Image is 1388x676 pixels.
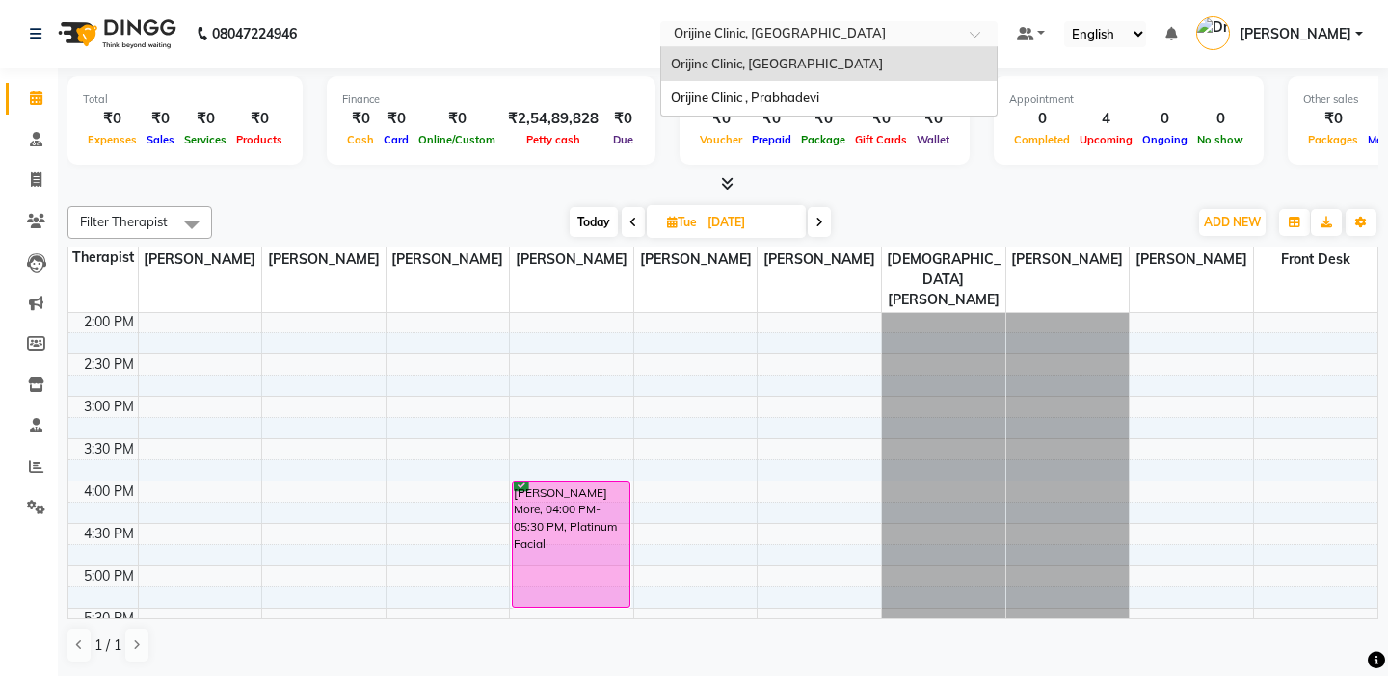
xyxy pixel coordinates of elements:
div: 5:00 PM [80,566,138,586]
div: Therapist [68,247,138,268]
img: Dr. Kritu Bhandari [1196,16,1230,50]
span: Orijine Clinic , Prabhadevi [671,90,819,105]
div: Total [83,91,287,108]
span: Sales [142,133,179,146]
img: logo [49,7,181,61]
div: ₹0 [606,108,640,130]
span: Products [231,133,287,146]
span: Voucher [695,133,747,146]
span: 1 / 1 [94,636,121,656]
span: Cash [342,133,379,146]
div: 5:30 PM [80,609,138,629]
div: Appointment [1009,91,1248,108]
div: ₹0 [695,108,747,130]
div: 0 [1009,108,1075,130]
span: Expenses [83,133,142,146]
span: [PERSON_NAME] [262,247,386,272]
span: Front Desk [1254,247,1377,272]
span: Gift Cards [850,133,912,146]
div: ₹0 [83,108,142,130]
span: ADD NEW [1204,215,1261,229]
div: ₹0 [379,108,414,130]
ng-dropdown-panel: Options list [660,46,998,117]
div: 4 [1075,108,1137,130]
span: No show [1192,133,1248,146]
span: Online/Custom [414,133,500,146]
div: 3:30 PM [80,439,138,459]
span: [PERSON_NAME] [1006,247,1130,272]
span: [PERSON_NAME] [1130,247,1253,272]
span: Packages [1303,133,1363,146]
div: ₹0 [796,108,850,130]
div: Finance [342,91,640,108]
span: [PERSON_NAME] [387,247,510,272]
span: Package [796,133,850,146]
div: ₹2,54,89,828 [500,108,606,130]
div: 0 [1192,108,1248,130]
div: 4:30 PM [80,524,138,544]
div: ₹0 [231,108,287,130]
span: [PERSON_NAME] [510,247,633,272]
span: Filter Therapist [80,214,168,229]
div: ₹0 [1303,108,1363,130]
div: ₹0 [414,108,500,130]
button: ADD NEW [1199,209,1266,236]
span: Petty cash [521,133,585,146]
div: ₹0 [142,108,179,130]
div: [PERSON_NAME] More, 04:00 PM-05:30 PM, Platinum Facial [513,482,628,607]
div: 4:00 PM [80,481,138,502]
div: 2:30 PM [80,354,138,375]
div: 2:00 PM [80,312,138,332]
span: Prepaid [747,133,796,146]
div: ₹0 [747,108,796,130]
span: Upcoming [1075,133,1137,146]
span: [PERSON_NAME] [139,247,262,272]
span: Today [570,207,618,237]
b: 08047224946 [212,7,297,61]
span: Completed [1009,133,1075,146]
div: ₹0 [179,108,231,130]
span: Tue [662,215,702,229]
span: [PERSON_NAME] [758,247,881,272]
span: Services [179,133,231,146]
span: Card [379,133,414,146]
span: Wallet [912,133,954,146]
input: 2025-10-14 [702,208,798,237]
div: 0 [1137,108,1192,130]
span: [PERSON_NAME] [1240,24,1351,44]
div: ₹0 [912,108,954,130]
span: [DEMOGRAPHIC_DATA][PERSON_NAME] [882,247,1005,312]
span: [PERSON_NAME] [634,247,758,272]
span: Orijine Clinic, [GEOGRAPHIC_DATA] [671,56,883,71]
div: ₹0 [342,108,379,130]
div: ₹0 [850,108,912,130]
div: 3:00 PM [80,397,138,417]
span: Ongoing [1137,133,1192,146]
span: Due [608,133,638,146]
